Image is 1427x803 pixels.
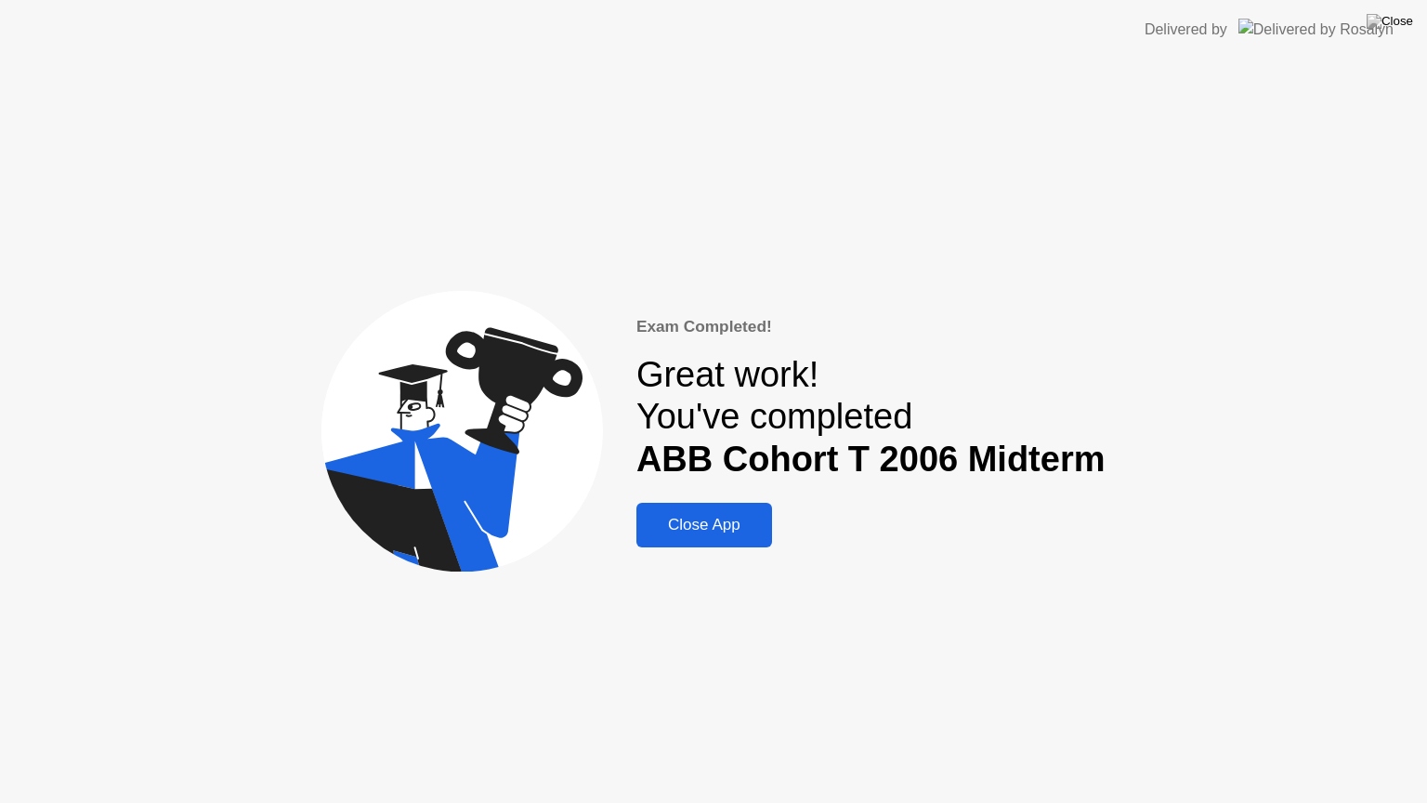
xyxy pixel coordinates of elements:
[636,315,1106,339] div: Exam Completed!
[1238,19,1394,40] img: Delivered by Rosalyn
[636,440,1106,479] b: ABB Cohort T 2006 Midterm
[636,354,1106,481] div: Great work! You've completed
[1367,14,1413,29] img: Close
[636,503,772,547] button: Close App
[1145,19,1227,41] div: Delivered by
[642,516,766,534] div: Close App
